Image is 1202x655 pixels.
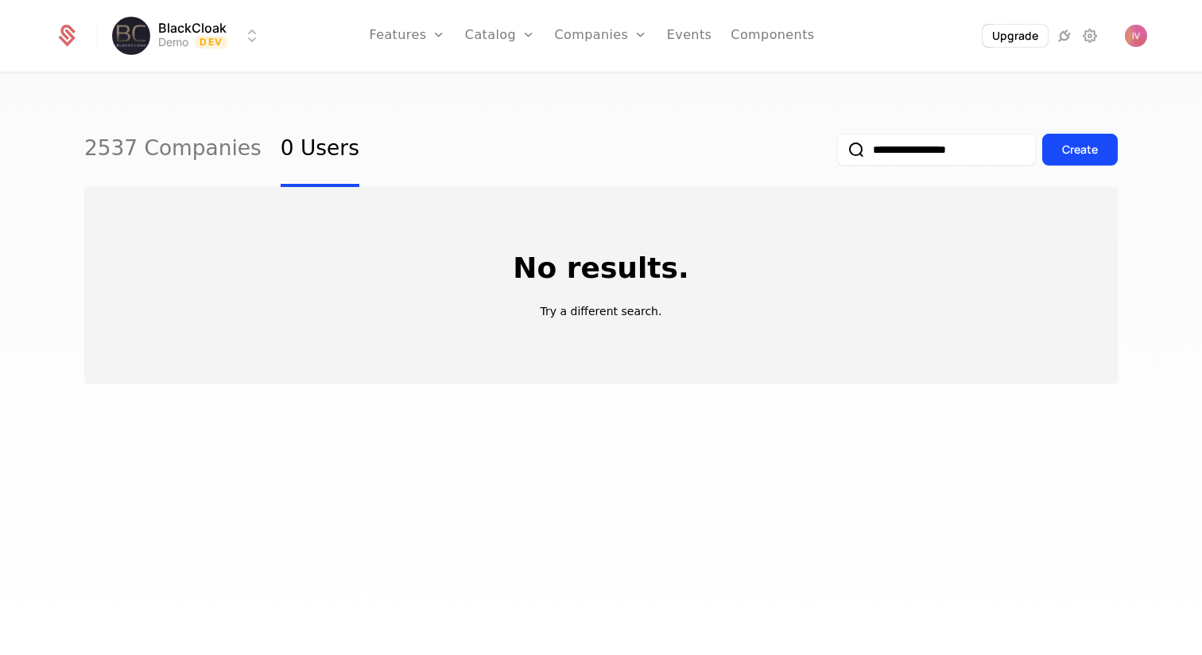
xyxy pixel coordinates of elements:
[281,112,359,187] a: 0 Users
[1055,26,1074,45] a: Integrations
[195,36,227,49] span: Dev
[158,34,188,50] div: Demo
[112,17,150,55] img: BlackCloak
[541,303,662,319] p: Try a different search.
[1125,25,1147,47] img: Ilya Vinogradov
[1062,142,1098,158] div: Create
[158,21,227,34] span: BlackCloak
[117,18,262,53] button: Select environment
[513,252,688,284] p: No results.
[1080,26,1099,45] a: Settings
[983,25,1048,47] button: Upgrade
[1042,134,1118,166] button: Create
[1125,25,1147,47] button: Open user button
[84,112,262,187] a: 2537 Companies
